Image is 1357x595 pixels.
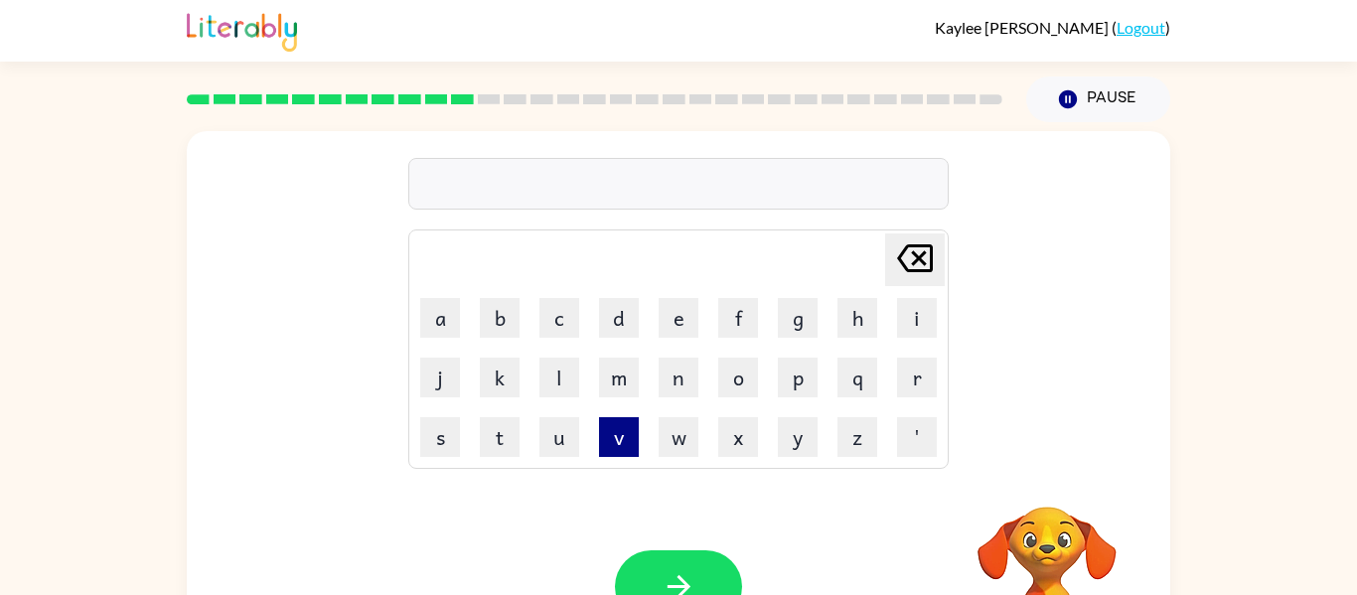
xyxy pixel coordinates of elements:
[420,417,460,457] button: s
[897,358,937,397] button: r
[778,417,818,457] button: y
[718,417,758,457] button: x
[659,358,698,397] button: n
[1026,76,1170,122] button: Pause
[718,358,758,397] button: o
[659,298,698,338] button: e
[480,358,520,397] button: k
[837,358,877,397] button: q
[480,298,520,338] button: b
[599,298,639,338] button: d
[539,417,579,457] button: u
[1117,18,1165,37] a: Logout
[935,18,1170,37] div: ( )
[718,298,758,338] button: f
[480,417,520,457] button: t
[420,358,460,397] button: j
[935,18,1112,37] span: Kaylee [PERSON_NAME]
[659,417,698,457] button: w
[599,417,639,457] button: v
[539,358,579,397] button: l
[599,358,639,397] button: m
[539,298,579,338] button: c
[897,417,937,457] button: '
[837,417,877,457] button: z
[778,298,818,338] button: g
[187,8,297,52] img: Literably
[897,298,937,338] button: i
[837,298,877,338] button: h
[778,358,818,397] button: p
[420,298,460,338] button: a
